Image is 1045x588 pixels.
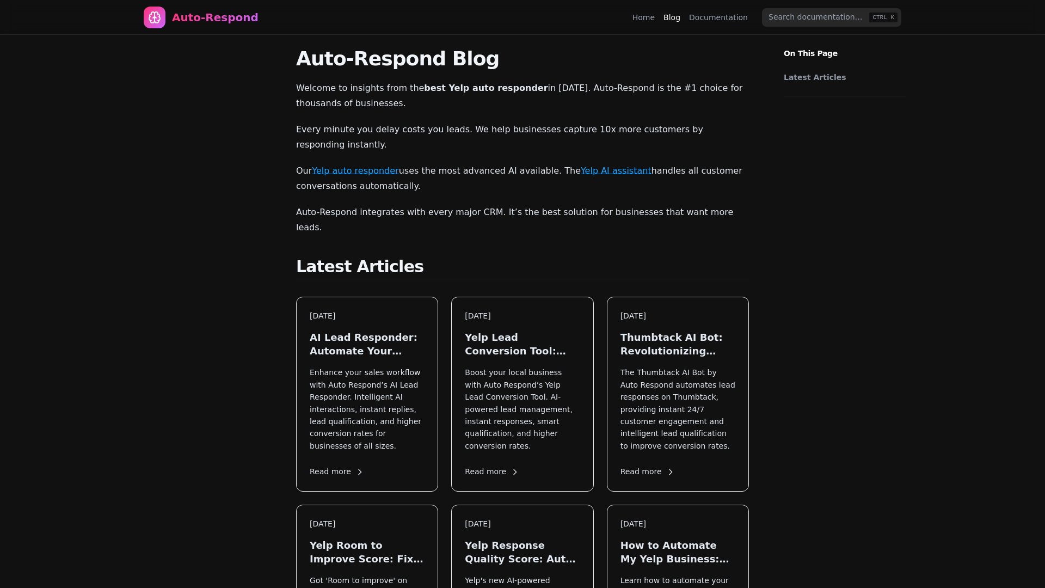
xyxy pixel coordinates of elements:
div: [DATE] [310,518,425,530]
div: [DATE] [465,310,580,322]
div: Auto-Respond [172,10,259,25]
span: Read more [310,466,364,477]
a: Blog [663,12,680,23]
span: Read more [465,466,519,477]
div: [DATE] [620,518,735,530]
p: Auto-Respond integrates with every major CRM. It’s the best solution for businesses that want mor... [296,205,749,235]
p: Boost your local business with Auto Respond’s Yelp Lead Conversion Tool. AI-powered lead manageme... [465,366,580,452]
p: Welcome to insights from the in [DATE]. Auto-Respond is the #1 choice for thousands of businesses. [296,81,749,111]
a: [DATE]AI Lead Responder: Automate Your Sales in [DATE]Enhance your sales workflow with Auto Respo... [296,297,438,492]
h2: Latest Articles [296,257,749,279]
a: Yelp AI assistant [581,166,651,176]
h3: Yelp Lead Conversion Tool: Maximize Local Leads in [DATE] [465,330,580,358]
div: [DATE] [465,518,580,530]
a: Documentation [689,12,748,23]
input: Search documentation… [762,8,901,27]
div: [DATE] [620,310,735,322]
h1: Auto-Respond Blog [296,48,749,70]
h3: Yelp Room to Improve Score: Fix Your Response Quality Instantly [310,538,425,566]
span: Read more [620,466,675,477]
h3: Yelp Response Quality Score: Auto-Respond Gets You 'Excellent' Badges [465,538,580,566]
p: Our uses the most advanced AI available. The handles all customer conversations automatically. [296,163,749,194]
p: Every minute you delay costs you leads. We help businesses capture 10x more customers by respondi... [296,122,749,152]
a: [DATE]Yelp Lead Conversion Tool: Maximize Local Leads in [DATE]Boost your local business with Aut... [451,297,593,492]
h3: How to Automate My Yelp Business: Complete 2025 Guide [620,538,735,566]
p: The Thumbtack AI Bot by Auto Respond automates lead responses on Thumbtack, providing instant 24/... [620,366,735,452]
h3: Thumbtack AI Bot: Revolutionizing Lead Generation [620,330,735,358]
strong: best Yelp auto responder [424,83,548,93]
a: Home page [144,7,259,28]
a: Yelp auto responder [312,166,398,176]
a: Latest Articles [784,72,900,83]
a: Home [632,12,655,23]
h3: AI Lead Responder: Automate Your Sales in [DATE] [310,330,425,358]
p: Enhance your sales workflow with Auto Respond’s AI Lead Responder. Intelligent AI interactions, i... [310,366,425,452]
p: On This Page [775,35,914,59]
a: [DATE]Thumbtack AI Bot: Revolutionizing Lead GenerationThe Thumbtack AI Bot by Auto Respond autom... [607,297,749,492]
div: [DATE] [310,310,425,322]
